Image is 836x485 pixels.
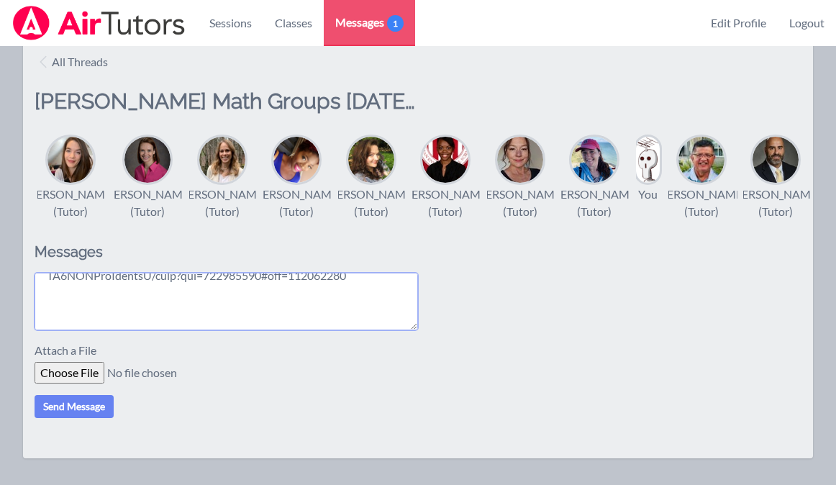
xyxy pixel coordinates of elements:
[25,186,115,220] div: [PERSON_NAME] (Tutor)
[199,137,245,183] img: Sandra Davis
[636,137,660,183] img: Joyce Law
[656,186,746,220] div: [PERSON_NAME] (Tutor)
[35,273,418,330] textarea: LO Ips, D si ame consect ad elit sed doe tem incidid utla etdolo magn aliq enim! Ad mini ve Quisn...
[753,137,799,183] img: Bernard Estephan
[422,137,468,183] img: Johnicia Haynes
[35,342,105,362] label: Attach a File
[571,137,617,183] img: Megan Nepshinsky
[52,53,108,71] span: All Threads
[638,186,658,203] div: You
[731,186,821,220] div: [PERSON_NAME] (Tutor)
[475,186,565,220] div: [PERSON_NAME] (Tutor)
[35,88,418,134] h2: [PERSON_NAME] Math Groups [DATE]-[DATE]
[35,47,114,76] a: All Threads
[252,186,342,220] div: [PERSON_NAME] (Tutor)
[335,14,404,31] span: Messages
[401,186,491,220] div: [PERSON_NAME] (Tutor)
[348,137,394,183] img: Diana Carle
[326,186,416,220] div: [PERSON_NAME] (Tutor)
[47,137,94,183] img: Sarah Benzinger
[497,137,543,183] img: Michelle Dalton
[35,395,114,418] button: Send Message
[35,243,418,261] h2: Messages
[387,15,404,32] span: 1
[124,137,171,183] img: Rebecca Miller
[273,137,319,183] img: Alexis Asiama
[177,186,267,220] div: [PERSON_NAME] (Tutor)
[678,137,724,183] img: Jorge Calderon
[103,186,193,220] div: [PERSON_NAME] (Tutor)
[550,186,640,220] div: [PERSON_NAME] (Tutor)
[12,6,186,40] img: Airtutors Logo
